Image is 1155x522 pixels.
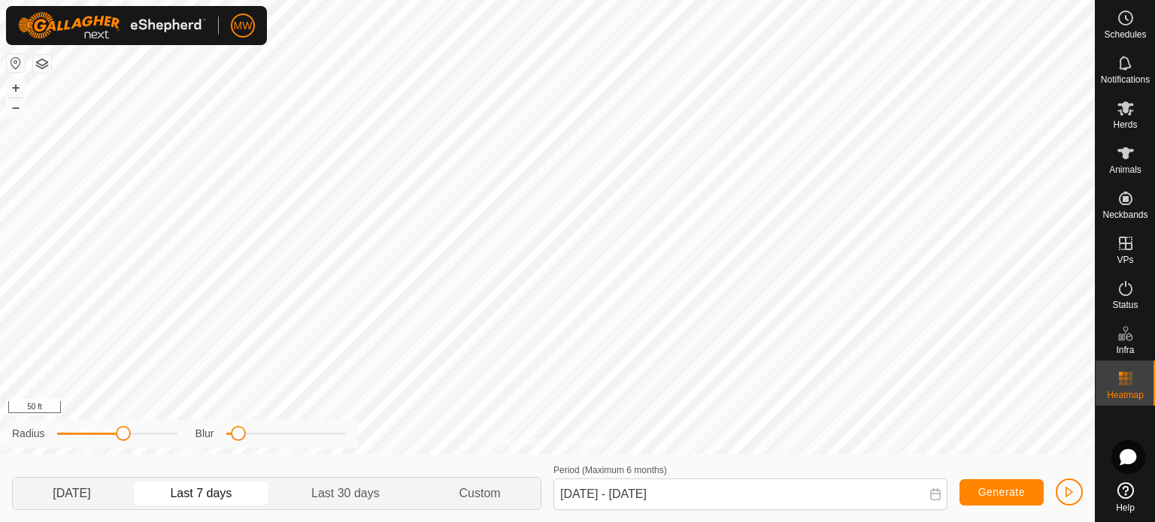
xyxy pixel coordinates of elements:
button: Generate [959,479,1044,505]
button: – [7,98,25,116]
span: Heatmap [1107,391,1144,400]
span: Animals [1109,165,1141,174]
a: Help [1096,476,1155,518]
span: Generate [978,486,1025,498]
span: Infra [1116,345,1134,355]
span: Neckbands [1102,210,1147,219]
button: + [7,79,25,97]
span: VPs [1117,255,1133,264]
span: Schedules [1104,30,1146,39]
span: Herds [1113,120,1137,129]
span: MW [234,18,253,34]
a: Contact Us [562,435,607,448]
span: Notifications [1101,75,1150,84]
span: Status [1112,300,1138,309]
label: Radius [12,426,45,442]
img: Gallagher Logo [18,12,206,39]
a: Privacy Policy [488,435,544,448]
span: [DATE] [53,484,90,502]
label: Blur [196,426,214,442]
span: Help [1116,503,1135,512]
button: Reset Map [7,54,25,72]
span: Custom [459,484,501,502]
span: Last 30 days [311,484,380,502]
label: Period (Maximum 6 months) [553,465,667,475]
button: Map Layers [33,55,51,73]
span: Last 7 days [170,484,232,502]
